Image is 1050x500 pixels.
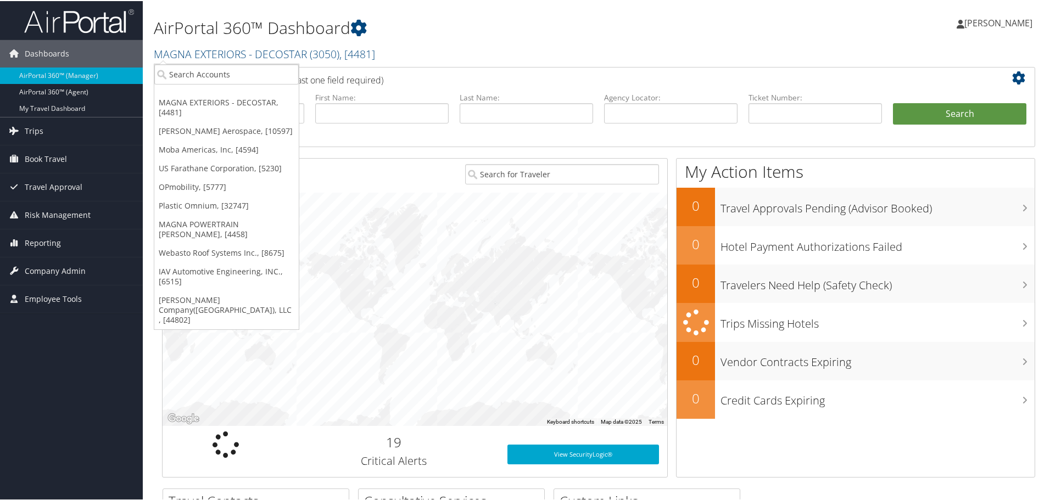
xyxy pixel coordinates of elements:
span: Employee Tools [25,284,82,312]
span: Risk Management [25,200,91,228]
h2: 0 [677,195,715,214]
h1: AirPortal 360™ Dashboard [154,15,747,38]
a: Webasto Roof Systems Inc., [8675] [154,243,299,261]
h3: Vendor Contracts Expiring [721,348,1035,369]
a: US Farathane Corporation, [5230] [154,158,299,177]
h2: Airtinerary Lookup [171,68,954,87]
a: Trips Missing Hotels [677,302,1035,341]
span: Reporting [25,228,61,256]
a: MAGNA EXTERIORS - DECOSTAR, [4481] [154,92,299,121]
span: Company Admin [25,256,86,284]
a: [PERSON_NAME] Aerospace, [10597] [154,121,299,139]
span: Trips [25,116,43,144]
span: (at least one field required) [278,73,383,85]
h1: My Action Items [677,159,1035,182]
h2: 0 [677,234,715,252]
label: First Name: [315,91,449,102]
h3: Travel Approvals Pending (Advisor Booked) [721,194,1035,215]
a: 0Travel Approvals Pending (Advisor Booked) [677,187,1035,225]
label: Ticket Number: [749,91,882,102]
h3: Critical Alerts [297,452,491,468]
h2: 19 [297,432,491,451]
a: 0Hotel Payment Authorizations Failed [677,225,1035,263]
span: Travel Approval [25,172,82,200]
input: Search Accounts [154,63,299,83]
button: Keyboard shortcuts [547,417,594,425]
label: Agency Locator: [604,91,738,102]
a: [PERSON_NAME] Company([GEOGRAPHIC_DATA]), LLC , [44802] [154,290,299,328]
span: [PERSON_NAME] [964,16,1032,28]
h2: 0 [677,388,715,407]
h3: Trips Missing Hotels [721,310,1035,330]
a: 0Vendor Contracts Expiring [677,341,1035,379]
h3: Credit Cards Expiring [721,386,1035,407]
span: Dashboards [25,39,69,66]
a: Terms (opens in new tab) [649,418,664,424]
img: airportal-logo.png [24,7,134,33]
img: Google [165,411,202,425]
h3: Hotel Payment Authorizations Failed [721,233,1035,254]
h2: 0 [677,350,715,368]
a: Moba Americas, Inc, [4594] [154,139,299,158]
span: Map data ©2025 [601,418,642,424]
h3: Travelers Need Help (Safety Check) [721,271,1035,292]
span: Book Travel [25,144,67,172]
a: [PERSON_NAME] [957,5,1043,38]
a: OPmobility, [5777] [154,177,299,195]
input: Search for Traveler [465,163,659,183]
a: MAGNA POWERTRAIN [PERSON_NAME], [4458] [154,214,299,243]
a: IAV Automotive Engineering, INC., [6515] [154,261,299,290]
span: , [ 4481 ] [339,46,375,60]
a: 0Credit Cards Expiring [677,379,1035,418]
h2: 0 [677,272,715,291]
a: 0Travelers Need Help (Safety Check) [677,263,1035,302]
a: MAGNA EXTERIORS - DECOSTAR [154,46,375,60]
a: Plastic Omnium, [32747] [154,195,299,214]
a: View SecurityLogic® [507,443,659,463]
a: Open this area in Google Maps (opens a new window) [165,411,202,425]
label: Last Name: [460,91,593,102]
button: Search [893,102,1026,124]
span: ( 3050 ) [310,46,339,60]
